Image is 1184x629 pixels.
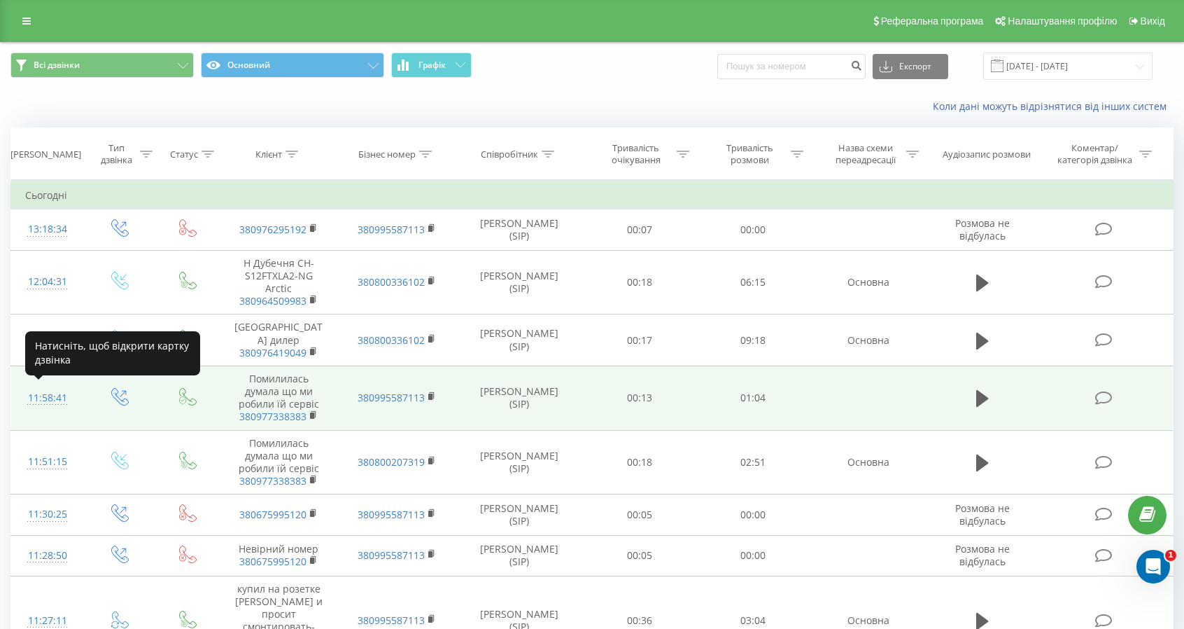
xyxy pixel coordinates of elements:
td: Основна [810,430,928,495]
a: Коли дані можуть відрізнятися вiд інших систем [933,99,1174,113]
td: 00:00 [696,495,810,535]
span: Розмова не відбулась [955,216,1010,242]
div: Співробітник [481,148,538,160]
a: 380977338383 [239,410,306,423]
td: 00:07 [583,209,696,250]
div: Тип дзвінка [96,142,136,166]
td: Невірний номер [220,535,338,576]
a: 380964509983 [239,294,306,307]
input: Пошук за номером [717,54,866,79]
a: 380995587113 [358,508,425,521]
td: 00:18 [583,430,696,495]
div: Тривалість очікування [598,142,673,166]
a: 380800336102 [358,275,425,289]
div: Назва схеми переадресації [828,142,903,166]
a: 380995587113 [358,391,425,404]
td: 00:00 [696,209,810,250]
a: 380995587113 [358,548,425,562]
a: 380800207319 [358,455,425,469]
td: 00:18 [583,250,696,314]
td: [PERSON_NAME] (SIP) [456,430,583,495]
td: 00:13 [583,366,696,430]
td: [PERSON_NAME] (SIP) [456,250,583,314]
td: [PERSON_NAME] (SIP) [456,366,583,430]
td: 00:05 [583,495,696,535]
td: 09:18 [696,314,810,366]
td: 06:15 [696,250,810,314]
td: [PERSON_NAME] (SIP) [456,314,583,366]
a: 380675995120 [239,508,306,521]
td: Н Дубечня CH-S12FTXLA2-NG Arctic [220,250,338,314]
div: 12:04:31 [25,268,69,296]
span: Графік [418,60,446,70]
span: 1 [1165,550,1176,561]
div: Статус [170,148,198,160]
div: Натисніть, щоб відкрити картку дзвінка [25,331,200,375]
span: Розмова не відбулась [955,502,1010,527]
a: 380800336102 [358,333,425,347]
button: Основний [201,53,384,78]
div: Аудіозапис розмови [943,148,1031,160]
div: 11:51:15 [25,448,69,476]
td: Основна [810,314,928,366]
button: Графік [391,53,472,78]
div: 11:58:41 [25,385,69,412]
a: 380995587113 [358,614,425,627]
a: 380976295192 [239,223,306,236]
button: Експорт [873,54,948,79]
span: Розмова не відбулась [955,542,1010,568]
td: 00:00 [696,535,810,576]
div: [PERSON_NAME] [10,148,81,160]
td: [PERSON_NAME] (SIP) [456,495,583,535]
a: 380977338383 [239,474,306,488]
td: 00:05 [583,535,696,576]
td: 00:17 [583,314,696,366]
div: 11:28:50 [25,542,69,569]
div: 13:18:34 [25,216,69,243]
td: [PERSON_NAME] (SIP) [456,535,583,576]
td: [PERSON_NAME] (SIP) [456,209,583,250]
a: 380675995120 [239,555,306,568]
td: Сьогодні [11,181,1174,209]
td: Помилилась думала що ми робили їй сервіс [220,430,338,495]
a: 380976419049 [239,346,306,359]
div: Коментар/категорія дзвінка [1054,142,1136,166]
td: Помилилась думала що ми робили їй сервіс [220,366,338,430]
div: Бізнес номер [358,148,416,160]
td: 02:51 [696,430,810,495]
td: Основна [810,250,928,314]
div: Клієнт [255,148,282,160]
span: Реферальна програма [881,15,984,27]
span: Налаштування профілю [1008,15,1117,27]
div: 12:03:12 [25,326,69,354]
div: Тривалість розмови [712,142,787,166]
button: Всі дзвінки [10,53,194,78]
a: 380995587113 [358,223,425,236]
span: Вихід [1141,15,1165,27]
iframe: Intercom live chat [1136,550,1170,583]
span: Всі дзвінки [34,60,80,71]
td: [GEOGRAPHIC_DATA] дилер [220,314,338,366]
td: 01:04 [696,366,810,430]
div: 11:30:25 [25,501,69,528]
